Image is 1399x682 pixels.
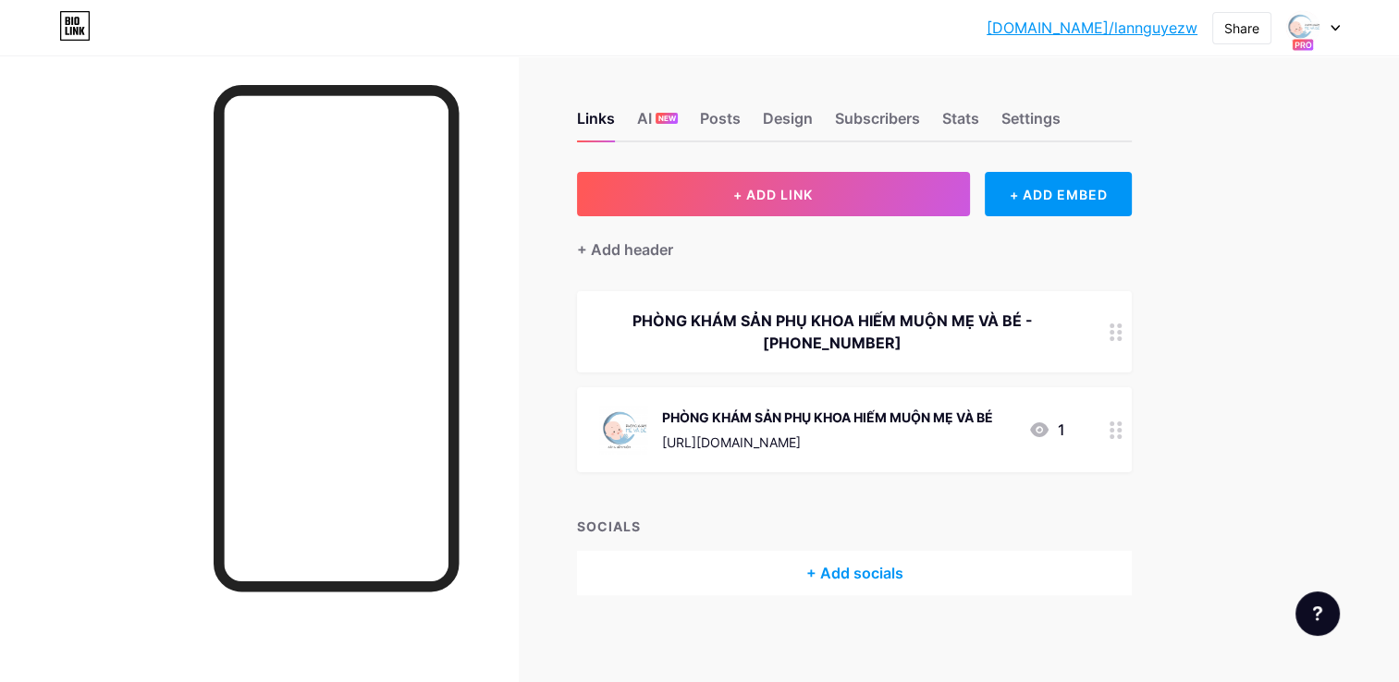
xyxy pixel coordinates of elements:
div: Share [1224,18,1259,38]
div: + ADD EMBED [985,172,1132,216]
div: Links [577,107,615,140]
div: + Add header [577,238,673,261]
div: + Add socials [577,551,1132,595]
a: [DOMAIN_NAME]/lannguyezw [987,17,1197,39]
div: Stats [942,107,979,140]
img: Lan Nguyen [1285,10,1320,45]
div: Posts [700,107,741,140]
button: + ADD LINK [577,172,970,216]
span: + ADD LINK [733,187,813,202]
div: PHÒNG KHÁM SẢN PHỤ KHOA HIẾM MUỘN MẸ VÀ BÉ - [PHONE_NUMBER] [599,310,1065,354]
img: PHÒNG KHÁM SẢN PHỤ KHOA HIẾM MUỘN MẸ VÀ BÉ [599,406,647,454]
div: [URL][DOMAIN_NAME] [662,432,993,452]
div: Settings [1001,107,1061,140]
div: Subscribers [835,107,920,140]
span: NEW [658,113,676,124]
div: AI [637,107,678,140]
div: SOCIALS [577,517,1132,536]
div: 1 [1028,419,1065,441]
div: PHÒNG KHÁM SẢN PHỤ KHOA HIẾM MUỘN MẸ VÀ BÉ [662,408,993,427]
div: Design [763,107,813,140]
